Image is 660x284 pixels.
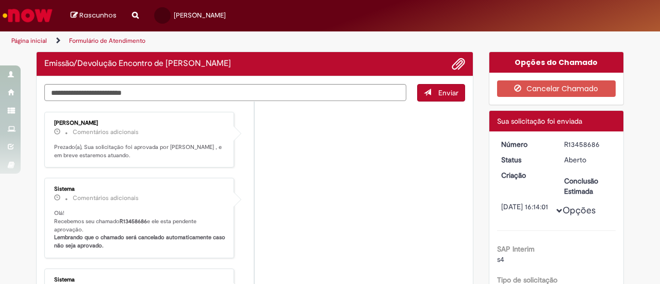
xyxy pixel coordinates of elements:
dt: Status [493,155,557,165]
h2: Emissão/Devolução Encontro de Contas Fornecedor Histórico de tíquete [44,59,231,69]
button: Adicionar anexos [452,57,465,71]
b: Lembrando que o chamado será cancelado automaticamente caso não seja aprovado. [54,233,227,249]
small: Comentários adicionais [73,128,139,137]
dt: Número [493,139,557,149]
div: Sistema [54,277,226,283]
button: Cancelar Chamado [497,80,616,97]
img: ServiceNow [1,5,54,26]
div: [PERSON_NAME] [54,120,226,126]
div: Opções do Chamado [489,52,624,73]
b: SAP Interim [497,244,535,254]
small: Comentários adicionais [73,194,139,203]
a: Rascunhos [71,11,117,21]
span: Enviar [438,88,458,97]
button: Enviar [417,84,465,102]
span: Sua solicitação foi enviada [497,116,582,126]
div: [DATE] 16:14:01 [501,202,549,212]
span: [PERSON_NAME] [174,11,226,20]
div: Sistema [54,186,226,192]
a: Formulário de Atendimento [69,37,145,45]
p: Olá! Recebemos seu chamado e ele esta pendente aprovação. [54,209,226,250]
span: s4 [497,255,504,264]
a: Página inicial [11,37,47,45]
div: R13458686 [564,139,612,149]
ul: Trilhas de página [8,31,432,51]
p: Prezado(a), Sua solicitação foi aprovada por [PERSON_NAME] , e em breve estaremos atuando. [54,143,226,159]
dt: Conclusão Estimada [556,176,620,196]
textarea: Digite sua mensagem aqui... [44,84,406,101]
div: Aberto [564,155,612,165]
span: Rascunhos [79,10,117,20]
b: R13458686 [120,218,147,225]
dt: Criação [493,170,557,180]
